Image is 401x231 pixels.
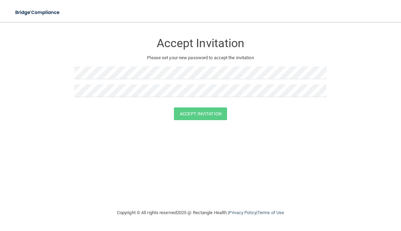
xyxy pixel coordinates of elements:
[257,210,284,215] a: Terms of Use
[80,54,321,62] p: Please set your new password to accept the invitation
[75,37,326,50] h3: Accept Invitation
[229,210,256,215] a: Privacy Policy
[10,6,65,20] img: bridge_compliance_login_screen.278c3ca4.svg
[75,202,326,224] div: Copyright © All rights reserved 2025 @ Rectangle Health | |
[174,107,227,120] button: Accept Invitation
